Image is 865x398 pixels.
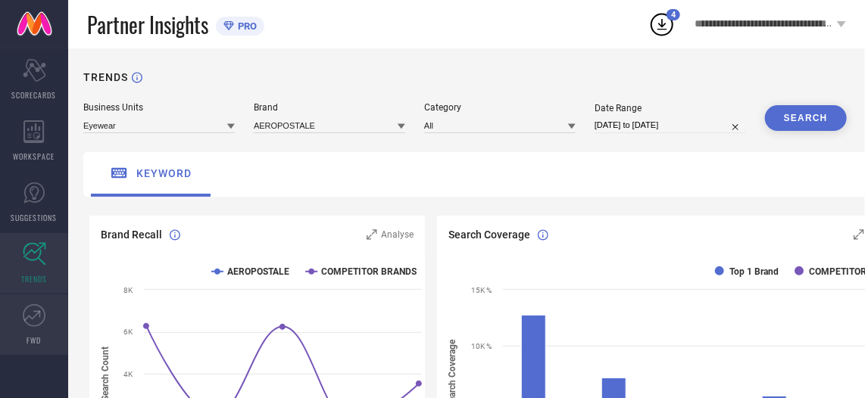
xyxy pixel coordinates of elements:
svg: Zoom [854,229,864,240]
span: TRENDS [21,273,47,285]
span: Partner Insights [87,9,208,40]
text: COMPETITOR BRANDS [321,266,417,277]
text: 10K % [471,342,492,350]
div: Business Units [83,102,235,113]
span: SUGGESTIONS [11,212,58,223]
span: Brand Recall [101,229,162,241]
span: Analyse [381,229,414,240]
text: 15K % [471,286,492,294]
span: WORKSPACE [14,151,55,162]
span: FWD [27,334,42,346]
div: Brand [254,102,405,113]
button: SEARCH [765,105,847,131]
text: 8K [123,286,133,294]
div: Date Range [595,103,746,113]
span: Search Coverage [448,229,530,241]
svg: Zoom [367,229,377,240]
span: 4 [671,10,676,20]
text: 4K [123,370,133,378]
input: Select date range [595,117,746,133]
text: AEROPOSTALE [227,266,289,277]
div: Open download list [648,11,676,38]
span: keyword [136,167,192,179]
text: Top 1 Brand [729,266,779,277]
div: Category [424,102,576,113]
span: SCORECARDS [12,89,57,101]
span: PRO [234,20,257,32]
text: 6K [123,328,133,336]
h1: TRENDS [83,71,128,83]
